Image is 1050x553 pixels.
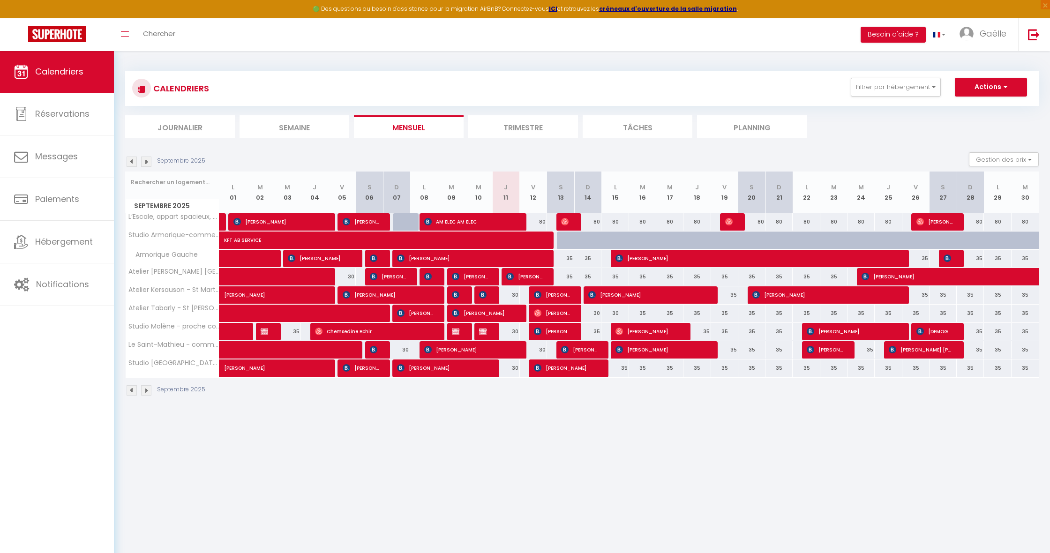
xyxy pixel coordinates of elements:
div: 35 [656,359,683,377]
th: 15 [601,172,629,213]
span: Chercher [143,29,175,38]
th: 30 [1012,172,1039,213]
abbr: M [831,183,837,192]
p: Septembre 2025 [157,385,205,394]
div: 35 [902,250,930,267]
li: Mensuel [354,115,464,138]
span: [PERSON_NAME] [807,322,897,340]
abbr: J [695,183,699,192]
abbr: V [722,183,727,192]
span: [PERSON_NAME] [370,341,379,359]
th: 06 [356,172,383,213]
a: Chercher [136,18,182,51]
span: [PERSON_NAME] [615,341,706,359]
span: Atelier Kersauson - St Martin - tous commerces [127,286,221,293]
div: 35 [1012,250,1039,267]
div: 35 [1012,286,1039,304]
div: 35 [847,341,875,359]
abbr: D [585,183,590,192]
span: Hébergement [35,236,93,247]
span: Gaëlle [980,28,1006,39]
div: 35 [738,268,765,285]
div: 80 [847,213,875,231]
abbr: M [257,183,263,192]
div: 35 [711,359,738,377]
div: 35 [629,305,656,322]
abbr: L [997,183,999,192]
span: Atelier [PERSON_NAME] [GEOGRAPHIC_DATA][PERSON_NAME] - commerces [127,268,221,275]
div: 35 [875,305,902,322]
div: 80 [875,213,902,231]
div: 80 [601,213,629,231]
div: 35 [984,323,1011,340]
div: 35 [738,341,765,359]
div: 35 [984,341,1011,359]
li: Journalier [125,115,235,138]
div: 80 [629,213,656,231]
div: 35 [738,323,765,340]
span: [PERSON_NAME] [224,354,310,372]
div: 35 [765,323,793,340]
th: 10 [465,172,492,213]
th: 16 [629,172,656,213]
div: 35 [820,305,847,322]
a: [PERSON_NAME] [219,213,224,231]
abbr: D [777,183,781,192]
div: 35 [547,268,574,285]
div: 30 [492,359,519,377]
div: 35 [847,359,875,377]
div: 35 [683,268,711,285]
div: 35 [656,305,683,322]
div: 35 [930,286,957,304]
div: 35 [847,305,875,322]
span: Calendriers [35,66,83,77]
div: 30 [520,341,547,359]
span: [PERSON_NAME] [588,286,706,304]
span: [PERSON_NAME] [752,286,897,304]
span: [PERSON_NAME] [397,249,542,267]
span: Chemsedine Bchir [452,322,461,340]
abbr: M [476,183,481,192]
img: Super Booking [28,26,86,42]
th: 14 [574,172,601,213]
div: 35 [683,323,711,340]
span: Atelier Tabarly - St [PERSON_NAME] - tous commerces [127,305,221,312]
th: 20 [738,172,765,213]
abbr: V [914,183,918,192]
span: [PERSON_NAME] [PERSON_NAME] [397,304,433,322]
div: 35 [984,305,1011,322]
div: 80 [957,213,984,231]
span: Studio Molène - proche commerces et transports [127,323,221,330]
span: [PERSON_NAME] [PERSON_NAME] [889,341,952,359]
div: 80 [765,213,793,231]
th: 28 [957,172,984,213]
abbr: J [886,183,890,192]
div: 35 [930,305,957,322]
div: 35 [957,323,984,340]
abbr: S [941,183,945,192]
span: L’Escale, appart spacieux, au calme [127,213,221,220]
div: 35 [629,268,656,285]
strong: ICI [549,5,557,13]
span: [PERSON_NAME] [233,213,324,231]
a: KFT AB SERVICE [219,232,247,249]
a: créneaux d'ouverture de la salle migration [599,5,737,13]
span: [PERSON_NAME] [424,268,433,285]
div: 35 [711,305,738,322]
th: 05 [329,172,356,213]
abbr: V [340,183,344,192]
p: Septembre 2025 [157,157,205,165]
div: 35 [711,268,738,285]
div: 80 [793,213,820,231]
span: [PERSON_NAME] [343,359,379,377]
div: 35 [711,286,738,304]
th: 11 [492,172,519,213]
th: 12 [520,172,547,213]
span: Studio Armorique-commerces [127,232,221,239]
div: 80 [820,213,847,231]
th: 13 [547,172,574,213]
span: [PERSON_NAME] El Younssi [DEMOGRAPHIC_DATA] [261,322,270,340]
div: 35 [683,305,711,322]
div: 35 [793,359,820,377]
th: 27 [930,172,957,213]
